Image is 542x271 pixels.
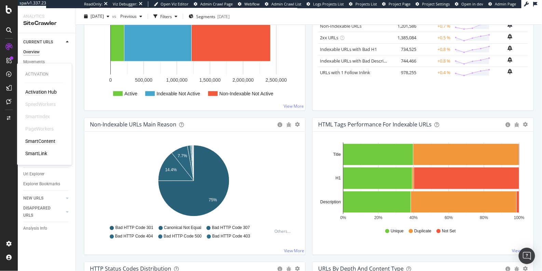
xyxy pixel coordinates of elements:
[23,58,45,66] div: Movements
[23,225,47,232] div: Analysis Info
[519,248,535,264] div: Open Intercom Messenger
[320,35,338,41] a: 2xx URLs
[416,1,450,7] a: Project Settings
[277,122,283,127] div: circle-info
[414,228,431,234] span: Duplicate
[151,11,180,22] button: Filters
[349,1,377,7] a: Projects List
[160,13,172,19] div: Filters
[166,77,187,83] text: 1,000,000
[23,39,64,46] a: CURRENT URLS
[505,122,511,127] div: circle-info
[514,122,520,127] div: bug
[320,23,362,29] a: Non-Indexable URLs
[523,266,528,271] div: gear
[118,13,137,19] span: Previous
[391,43,418,55] td: 734,525
[318,121,432,128] div: HTML Tags Performance for Indexable URLs
[113,1,137,7] div: Viz Debugger:
[508,69,513,74] div: bell-plus
[418,43,452,55] td: +0.8 %
[232,77,254,83] text: 2,000,000
[135,77,152,83] text: 500,000
[418,55,452,67] td: +0.8 %
[512,248,532,254] a: View More
[391,67,418,78] td: 978,255
[212,233,250,239] span: Bad HTTP Code 403
[164,225,201,231] span: Canonical Not Equal
[320,69,370,76] a: URLs with 1 Follow Inlink
[445,216,453,220] text: 60%
[266,77,287,83] text: 2,500,000
[318,143,526,222] svg: A chart.
[286,122,292,127] div: bug
[313,1,344,6] span: Logs Projects List
[265,1,301,7] a: Admin Crawl List
[25,71,64,77] div: Activation
[295,266,300,271] div: gear
[118,11,145,22] button: Previous
[391,55,418,67] td: 744,466
[23,205,64,219] a: DISAPPEARED URLS
[274,228,294,234] div: Others...
[186,11,232,22] button: Segments[DATE]
[389,1,411,6] span: Project Page
[340,216,347,220] text: 0%
[124,91,137,96] text: Active
[112,13,118,19] span: vs
[25,101,56,108] div: SpeedWorkers
[23,171,71,178] a: Url Explorer
[336,176,341,181] text: H1
[320,200,341,204] text: Description
[194,1,233,7] a: Admin Crawl Page
[115,233,153,239] span: Bad HTTP Code 404
[455,1,484,7] a: Open in dev
[23,195,64,202] a: NEW URLS
[209,198,217,202] text: 75%
[25,113,50,120] div: SmartIndex
[23,39,53,46] div: CURRENT URLS
[508,45,513,51] div: bell-plus
[25,150,47,157] a: SmartLink
[23,225,71,232] a: Analysis Info
[199,77,220,83] text: 1,500,000
[409,216,418,220] text: 40%
[25,89,57,95] a: Activation Hub
[212,225,250,231] span: Bad HTTP Code 307
[418,20,452,32] td: +0.7 %
[391,32,418,43] td: 1,385,084
[508,57,513,63] div: bell-plus
[91,13,104,19] span: 2025 Aug. 30th
[480,216,488,220] text: 80%
[161,1,189,6] span: Open Viz Editor
[320,46,377,52] a: Indexable URLs with Bad H1
[219,91,273,96] text: Non-Indexable Not Active
[23,14,70,19] div: Analytics
[238,1,260,7] a: Webflow
[333,152,341,157] text: Title
[391,20,418,32] td: 1,201,586
[418,67,452,78] td: +0.4 %
[25,138,55,145] div: SmartContent
[23,205,58,219] div: DISAPPEARED URLS
[23,58,71,66] a: Movements
[442,228,456,234] span: Not Set
[23,49,40,56] div: Overview
[81,11,112,22] button: [DATE]
[495,1,516,6] span: Admin Page
[462,1,484,6] span: Open in dev
[23,195,43,202] div: NEW URLS
[422,1,450,6] span: Project Settings
[157,91,200,96] text: Indexable Not Active
[307,1,344,7] a: Logs Projects List
[284,248,304,254] a: View More
[418,32,452,43] td: +0.5 %
[244,1,260,6] span: Webflow
[165,167,177,172] text: 14.4%
[196,13,215,19] span: Segments
[374,216,382,220] text: 20%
